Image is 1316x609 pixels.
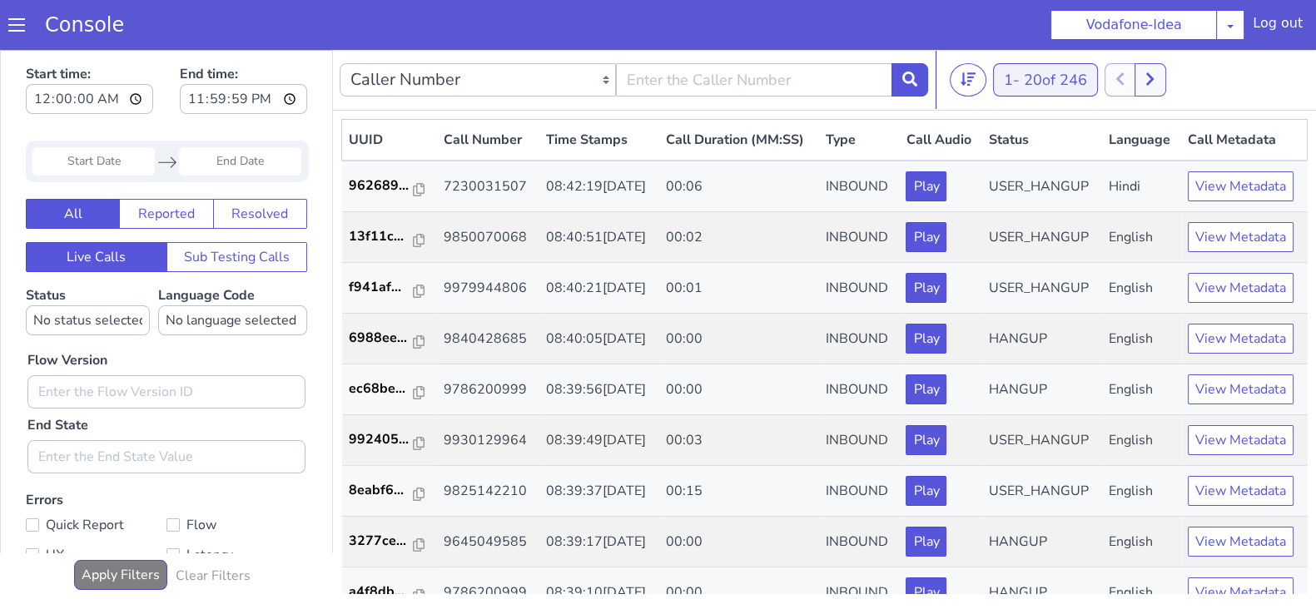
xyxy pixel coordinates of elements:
[1188,172,1294,202] button: View Metadata
[659,213,820,264] td: 00:01
[437,264,539,314] td: 9840428685
[1102,213,1181,264] td: English
[437,314,539,365] td: 9786200999
[539,517,659,568] td: 08:39:10[DATE]
[26,9,153,69] label: Start time:
[74,510,167,540] button: Apply Filters
[437,365,539,416] td: 9930129964
[349,379,414,399] p: 992405...
[539,264,659,314] td: 08:40:05[DATE]
[349,227,430,247] a: f941af...
[982,314,1102,365] td: HANGUP
[25,13,144,37] a: Console
[158,236,307,285] label: Language Code
[819,416,899,467] td: INBOUND
[437,70,539,111] th: Call Number
[1102,111,1181,162] td: Hindi
[539,467,659,517] td: 08:39:17[DATE]
[539,416,659,467] td: 08:39:37[DATE]
[349,430,430,450] a: 8eabf6...
[32,97,155,126] input: Start Date
[27,300,107,320] label: Flow Version
[349,126,430,146] a: 962689...
[982,467,1102,517] td: HANGUP
[349,176,414,196] p: 13f11c...
[349,532,430,552] a: a4f8db...
[349,379,430,399] a: 992405...
[26,493,166,517] label: UX
[819,467,899,517] td: INBOUND
[539,314,659,365] td: 08:39:56[DATE]
[26,463,166,487] label: Quick Report
[993,13,1098,47] button: 1- 20of 246
[349,278,430,298] a: 6988ee...
[982,162,1102,213] td: USER_HANGUP
[659,517,820,568] td: 00:00
[349,430,414,450] p: 8eabf6...
[180,34,307,64] input: End time:
[539,213,659,264] td: 08:40:21[DATE]
[349,278,414,298] p: 6988ee...
[349,481,414,501] p: 3277ce...
[166,192,308,222] button: Sub Testing Calls
[349,176,430,196] a: 13f11c...
[659,264,820,314] td: 00:00
[166,493,307,517] label: Latency
[1188,121,1294,151] button: View Metadata
[179,97,301,126] input: End Date
[906,324,946,354] button: Play
[819,111,899,162] td: INBOUND
[213,149,307,179] button: Resolved
[539,70,659,111] th: Time Stamps
[906,426,946,456] button: Play
[616,13,892,47] input: Enter the Caller Number
[906,121,946,151] button: Play
[1188,527,1294,557] button: View Metadata
[1188,426,1294,456] button: View Metadata
[349,227,414,247] p: f941af...
[349,126,414,146] p: 962689...
[26,255,150,285] select: Status
[27,390,305,423] input: Enter the End State Value
[349,329,430,349] a: ec68be...
[659,467,820,517] td: 00:00
[1102,314,1181,365] td: English
[899,70,981,111] th: Call Audio
[819,162,899,213] td: INBOUND
[349,329,414,349] p: ec68be...
[27,325,305,359] input: Enter the Flow Version ID
[819,70,899,111] th: Type
[158,255,307,285] select: Language Code
[437,416,539,467] td: 9825142210
[982,213,1102,264] td: USER_HANGUP
[906,172,946,202] button: Play
[437,162,539,213] td: 9850070068
[1050,10,1217,40] button: Vodafone-Idea
[906,375,946,405] button: Play
[659,111,820,162] td: 00:06
[819,517,899,568] td: INBOUND
[1188,477,1294,507] button: View Metadata
[906,223,946,253] button: Play
[906,274,946,304] button: Play
[982,416,1102,467] td: USER_HANGUP
[819,314,899,365] td: INBOUND
[982,264,1102,314] td: HANGUP
[819,365,899,416] td: INBOUND
[180,9,307,69] label: End time:
[1102,365,1181,416] td: English
[1188,375,1294,405] button: View Metadata
[1102,162,1181,213] td: English
[982,517,1102,568] td: HANGUP
[982,111,1102,162] td: USER_HANGUP
[342,70,437,111] th: UUID
[1102,264,1181,314] td: English
[659,416,820,467] td: 00:15
[166,463,307,487] label: Flow
[349,481,430,501] a: 3277ce...
[906,527,946,557] button: Play
[26,236,150,285] label: Status
[27,365,88,385] label: End State
[819,213,899,264] td: INBOUND
[982,365,1102,416] td: USER_HANGUP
